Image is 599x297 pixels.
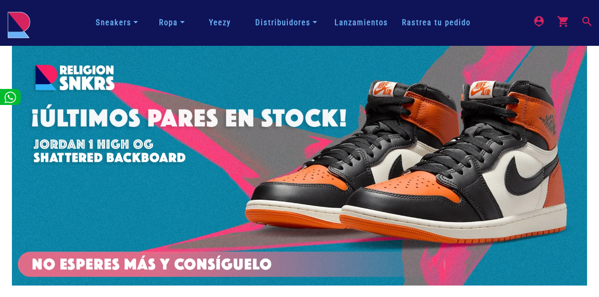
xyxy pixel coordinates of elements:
a: Ropa [155,15,188,31]
a: Lanzamientos [328,17,395,28]
img: logo [7,11,30,38]
mat-icon: shopping_cart [557,15,568,26]
a: Sneakers [92,15,142,31]
a: Rastrea tu pedido [395,17,478,28]
a: Yeezy [202,17,238,28]
a: Distribuidores [252,15,321,31]
a: logo [7,11,30,34]
mat-icon: search [581,15,592,26]
img: whatsappwhite.png [5,92,16,103]
mat-icon: person_pin [533,15,544,26]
